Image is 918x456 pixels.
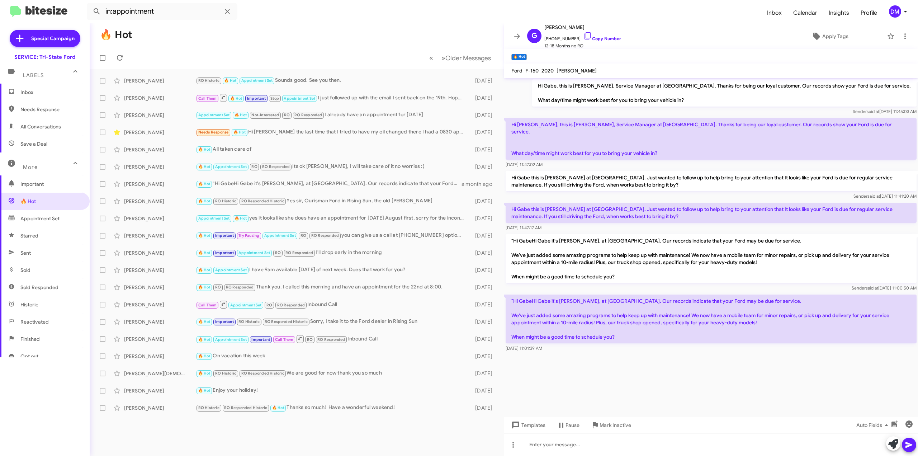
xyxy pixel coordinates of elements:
[238,319,260,324] span: RO Historic
[467,404,498,412] div: [DATE]
[867,193,880,199] span: said at
[311,233,339,238] span: RO Responded
[124,249,196,257] div: [PERSON_NAME]
[198,285,210,290] span: 🔥 Hot
[198,147,210,152] span: 🔥 Hot
[124,335,196,343] div: [PERSON_NAME]
[196,145,467,154] div: All taken care of
[506,225,541,230] span: [DATE] 11:47:17 AM
[196,352,467,360] div: On vacation this week
[506,118,917,160] p: Hi [PERSON_NAME], this is [PERSON_NAME], Service Manager at [GEOGRAPHIC_DATA]. Thanks for being o...
[196,369,467,377] div: We are good for now thank you so much
[238,250,270,255] span: Appointment Set
[226,285,254,290] span: RO Responded
[852,285,917,291] span: Sender [DATE] 11:00:50 AM
[196,300,467,309] div: Inbound Call
[265,319,308,324] span: RO Responded Historic
[867,109,879,114] span: said at
[294,113,322,117] span: RO Responded
[196,197,467,205] div: Yes sir, Ourisman Ford in Rising Sun, the old [PERSON_NAME]
[467,249,498,257] div: [DATE]
[856,419,891,432] span: Auto Fields
[124,146,196,153] div: [PERSON_NAME]
[823,3,855,23] a: Insights
[600,419,631,432] span: Mark Inactive
[853,109,917,114] span: Sender [DATE] 11:45:03 AM
[467,387,498,394] div: [DATE]
[506,162,543,167] span: [DATE] 11:47:02 AM
[20,106,81,113] span: Needs Response
[20,267,30,274] span: Sold
[215,268,247,272] span: Appointment Set
[506,295,917,343] p: "Hi GabeHi Gabe it's [PERSON_NAME], at [GEOGRAPHIC_DATA]. Our records indicate that your Ford may...
[462,180,498,188] div: a month ago
[215,285,221,290] span: RO
[196,93,467,102] div: I just followed up with the email I sent back on the 19th. Hope to hear something soon. I will ke...
[511,54,527,60] small: 🔥 Hot
[504,419,551,432] button: Templates
[467,112,498,119] div: [DATE]
[855,3,883,23] a: Profile
[270,96,279,101] span: Stop
[224,405,267,410] span: RO Responded Historic
[124,353,196,360] div: [PERSON_NAME]
[20,198,36,205] span: 🔥 Hot
[198,182,210,186] span: 🔥 Hot
[100,29,132,41] h1: 🔥 Hot
[20,140,47,147] span: Save a Deal
[467,335,498,343] div: [DATE]
[198,199,210,203] span: 🔥 Hot
[20,249,31,257] span: Sent
[196,283,467,291] div: Thank you. I called this morning and have an appointment for the 22nd at 8:00.
[198,78,219,83] span: RO Historic
[20,232,38,239] span: Starred
[566,419,579,432] span: Pause
[883,5,910,18] button: DM
[124,215,196,222] div: [PERSON_NAME]
[251,164,257,169] span: RO
[787,3,823,23] a: Calendar
[196,386,467,395] div: Enjoy your holiday!
[20,89,81,96] span: Inbox
[124,232,196,239] div: [PERSON_NAME]
[510,419,545,432] span: Templates
[441,53,445,62] span: »
[317,337,345,342] span: RO Responded
[853,193,917,199] span: Sender [DATE] 11:41:20 AM
[124,404,196,412] div: [PERSON_NAME]
[196,163,467,171] div: Its ok [PERSON_NAME], I will take care of it no worries :)
[506,345,542,351] span: [DATE] 11:01:39 AM
[215,319,234,324] span: Important
[264,233,296,238] span: Appointment Set
[266,303,272,307] span: RO
[198,268,210,272] span: 🔥 Hot
[467,370,498,377] div: [DATE]
[196,404,467,412] div: Thanks so much! Have a wonderful weekend!
[467,284,498,291] div: [DATE]
[467,267,498,274] div: [DATE]
[198,405,219,410] span: RO Historic
[124,284,196,291] div: [PERSON_NAME]
[230,303,262,307] span: Appointment Set
[87,3,237,20] input: Search
[467,232,498,239] div: [DATE]
[196,231,467,240] div: you can give us a call at [PHONE_NUMBER] option 2
[20,318,49,325] span: Reactivated
[467,94,498,102] div: [DATE]
[196,111,467,119] div: I already have an appointment for [DATE]
[124,77,196,84] div: [PERSON_NAME]
[198,96,217,101] span: Call Them
[541,67,554,74] span: 2020
[20,353,38,360] span: Opt out
[20,301,38,308] span: Historic
[198,303,217,307] span: Call Them
[583,36,621,41] a: Copy Number
[247,96,266,101] span: Important
[198,371,210,376] span: 🔥 Hot
[235,113,247,117] span: 🔥 Hot
[429,53,433,62] span: «
[196,128,467,136] div: Hi [PERSON_NAME] the last time that I tried to have my oil changed there I had a 0830 appt. When ...
[866,285,878,291] span: said at
[506,234,917,283] p: "Hi GabeHi Gabe it's [PERSON_NAME], at [GEOGRAPHIC_DATA]. Our records indicate that your Ford may...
